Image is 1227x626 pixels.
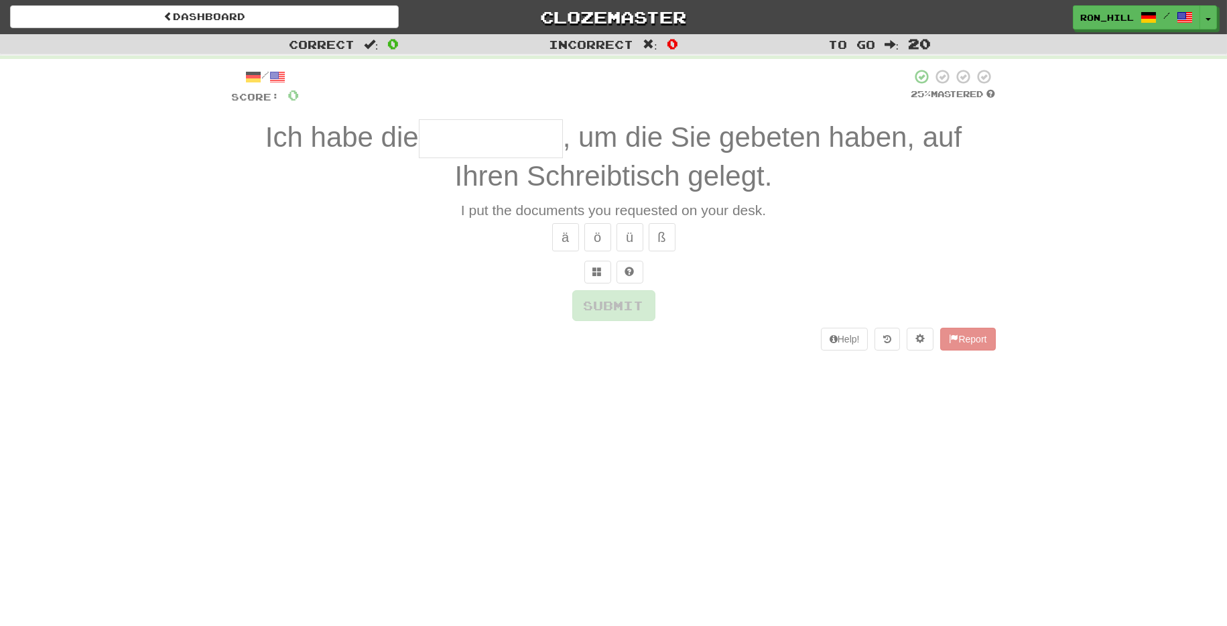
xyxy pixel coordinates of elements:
span: Incorrect [549,38,633,51]
span: To go [828,38,875,51]
button: Single letter hint - you only get 1 per sentence and score half the points! alt+h [617,261,643,284]
button: Report [940,328,995,351]
span: , um die Sie gebeten haben, auf Ihren Schreibtisch gelegt. [455,121,962,192]
span: 25 % [911,88,931,99]
span: : [643,39,657,50]
div: I put the documents you requested on your desk. [232,200,996,221]
button: ä [552,223,579,251]
span: 0 [387,36,399,52]
div: Mastered [911,88,996,101]
span: : [364,39,379,50]
span: Score: [232,91,280,103]
a: Dashboard [10,5,399,28]
button: ß [649,223,675,251]
span: Correct [289,38,354,51]
button: ü [617,223,643,251]
span: Ron_Hill [1080,11,1134,23]
span: : [885,39,899,50]
span: Ich habe die [265,121,419,153]
span: 0 [288,86,300,103]
span: 0 [667,36,678,52]
div: / [232,68,300,85]
button: ö [584,223,611,251]
a: Clozemaster [419,5,808,29]
a: Ron_Hill / [1073,5,1200,29]
button: Round history (alt+y) [875,328,900,351]
button: Help! [821,328,868,351]
span: 20 [908,36,931,52]
button: Switch sentence to multiple choice alt+p [584,261,611,284]
button: Submit [572,290,655,321]
span: / [1163,11,1170,20]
